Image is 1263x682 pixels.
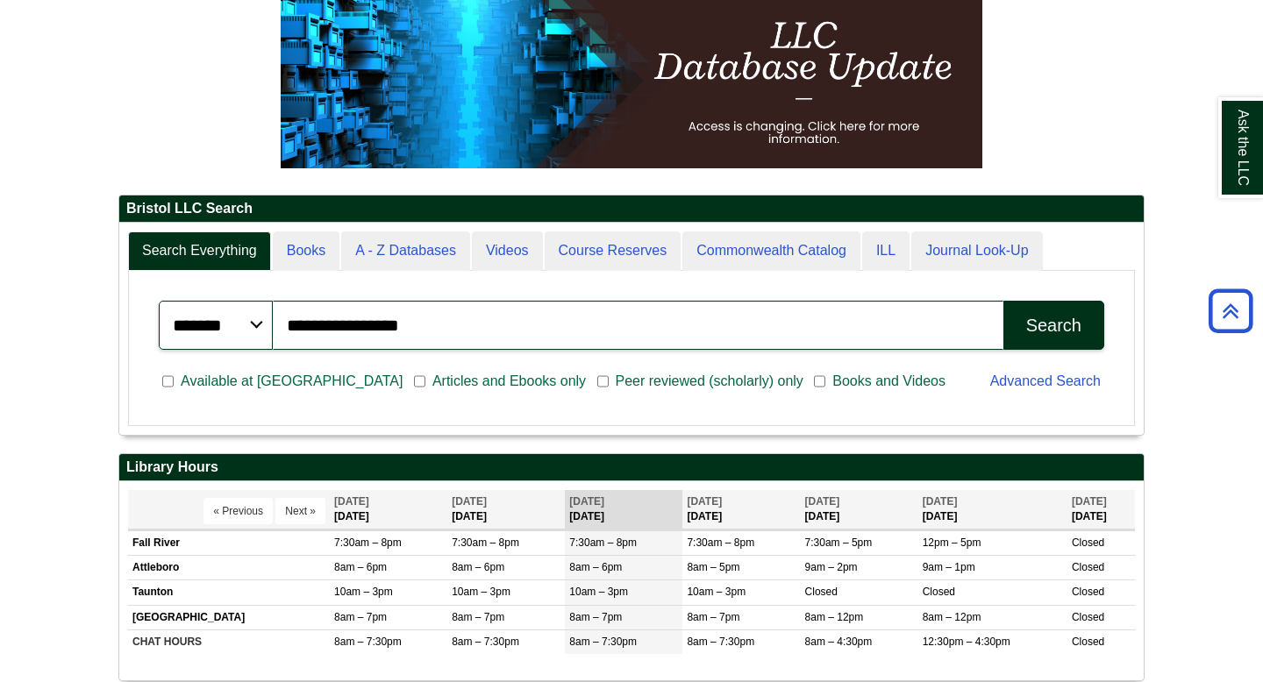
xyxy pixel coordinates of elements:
span: 10am – 3pm [334,586,393,598]
h2: Library Hours [119,454,1144,481]
span: 10am – 3pm [687,586,746,598]
span: Closed [1072,636,1104,648]
a: A - Z Databases [341,231,470,271]
span: 12:30pm – 4:30pm [923,636,1010,648]
span: Closed [805,586,838,598]
span: Closed [1072,561,1104,573]
span: [DATE] [687,495,722,508]
span: 8am – 7:30pm [569,636,637,648]
span: 8am – 7pm [452,611,504,623]
td: Fall River [128,531,330,556]
input: Books and Videos [814,373,825,389]
a: Search Everything [128,231,271,271]
span: 8am – 12pm [805,611,864,623]
span: Peer reviewed (scholarly) only [609,371,810,392]
span: 8am – 12pm [923,611,981,623]
a: Advanced Search [990,373,1101,388]
a: Commonwealth Catalog [682,231,860,271]
span: [DATE] [1072,495,1107,508]
span: [DATE] [805,495,840,508]
button: « Previous [203,498,273,524]
span: Closed [1072,586,1104,598]
span: 8am – 7pm [569,611,622,623]
span: 8am – 4:30pm [805,636,873,648]
div: Search [1026,316,1081,336]
span: 7:30am – 8pm [569,536,637,549]
a: Course Reserves [545,231,681,271]
span: 8am – 7pm [334,611,387,623]
td: Taunton [128,580,330,605]
button: Search [1003,301,1104,350]
span: Closed [1072,611,1104,623]
span: Books and Videos [825,371,953,392]
span: Closed [923,586,955,598]
span: 10am – 3pm [569,586,628,598]
span: 8am – 7:30pm [334,636,402,648]
span: 8am – 7:30pm [452,636,519,648]
span: 12pm – 5pm [923,536,981,549]
th: [DATE] [682,490,800,529]
span: [DATE] [334,495,369,508]
input: Articles and Ebooks only [414,373,425,389]
a: Journal Look-Up [911,231,1042,271]
span: [DATE] [452,495,487,508]
th: [DATE] [447,490,565,529]
span: 7:30am – 8pm [334,536,402,549]
span: 7:30am – 5pm [805,536,873,549]
a: ILL [862,231,910,271]
th: [DATE] [565,490,682,529]
span: 9am – 2pm [805,561,858,573]
span: 8am – 7:30pm [687,636,754,648]
td: CHAT HOURS [128,629,330,654]
th: [DATE] [330,490,447,529]
th: [DATE] [801,490,918,529]
span: Closed [1072,536,1104,549]
span: Available at [GEOGRAPHIC_DATA] [174,371,410,392]
a: Books [273,231,339,271]
input: Available at [GEOGRAPHIC_DATA] [162,373,174,389]
span: Articles and Ebooks only [425,371,593,392]
th: [DATE] [918,490,1067,529]
span: 8am – 5pm [687,561,739,573]
span: 7:30am – 8pm [452,536,519,549]
th: [DATE] [1067,490,1135,529]
td: Attleboro [128,556,330,580]
span: 8am – 6pm [334,561,387,573]
span: 8am – 7pm [687,611,739,623]
span: 7:30am – 8pm [687,536,754,549]
span: [DATE] [923,495,958,508]
h2: Bristol LLC Search [119,195,1144,223]
a: Videos [472,231,543,271]
span: [DATE] [569,495,604,508]
td: [GEOGRAPHIC_DATA] [128,605,330,629]
button: Next » [275,498,325,524]
a: Back to Top [1202,299,1259,323]
input: Peer reviewed (scholarly) only [597,373,609,389]
span: 9am – 1pm [923,561,975,573]
span: 8am – 6pm [569,561,622,573]
span: 8am – 6pm [452,561,504,573]
span: 10am – 3pm [452,586,510,598]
